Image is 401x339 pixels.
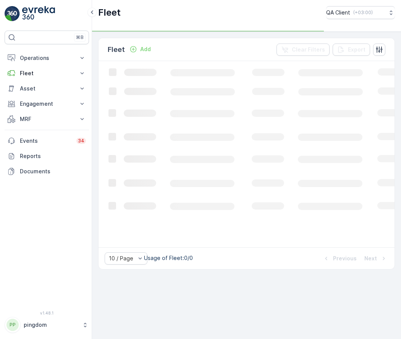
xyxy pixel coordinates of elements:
[20,85,74,92] p: Asset
[140,45,151,53] p: Add
[5,311,89,315] span: v 1.48.1
[24,321,78,329] p: pingdom
[353,10,373,16] p: ( +03:00 )
[6,319,19,331] div: PP
[98,6,121,19] p: Fleet
[5,164,89,179] a: Documents
[76,34,84,40] p: ⌘B
[333,255,357,262] p: Previous
[5,111,89,127] button: MRF
[364,255,377,262] p: Next
[5,317,89,333] button: PPpingdom
[108,44,125,55] p: Fleet
[322,254,357,263] button: Previous
[276,44,330,56] button: Clear Filters
[326,6,395,19] button: QA Client(+03:00)
[78,138,84,144] p: 34
[5,96,89,111] button: Engagement
[20,100,74,108] p: Engagement
[333,44,370,56] button: Export
[5,6,20,21] img: logo
[5,50,89,66] button: Operations
[20,137,72,145] p: Events
[20,115,74,123] p: MRF
[5,66,89,81] button: Fleet
[5,81,89,96] button: Asset
[20,54,74,62] p: Operations
[20,168,86,175] p: Documents
[20,69,74,77] p: Fleet
[326,9,350,16] p: QA Client
[22,6,55,21] img: logo_light-DOdMpM7g.png
[292,46,325,53] p: Clear Filters
[144,254,193,262] p: Usage of Fleet : 0/0
[20,152,86,160] p: Reports
[348,46,365,53] p: Export
[364,254,388,263] button: Next
[126,45,154,54] button: Add
[5,149,89,164] a: Reports
[5,133,89,149] a: Events34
